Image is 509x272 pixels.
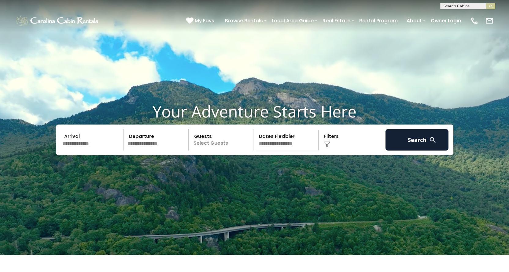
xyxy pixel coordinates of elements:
h1: Your Adventure Starts Here [5,102,504,121]
img: White-1-1-2.png [15,15,100,27]
img: phone-regular-white.png [470,17,479,25]
img: search-regular-white.png [429,136,437,144]
img: filter--v1.png [324,141,330,147]
img: mail-regular-white.png [485,17,494,25]
a: My Favs [186,17,216,25]
a: Rental Program [356,15,401,26]
a: Owner Login [428,15,464,26]
a: Local Area Guide [269,15,317,26]
a: Browse Rentals [222,15,266,26]
a: About [404,15,425,26]
a: Real Estate [319,15,353,26]
p: Select Guests [190,129,253,151]
button: Search [385,129,449,151]
span: My Favs [195,17,214,24]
